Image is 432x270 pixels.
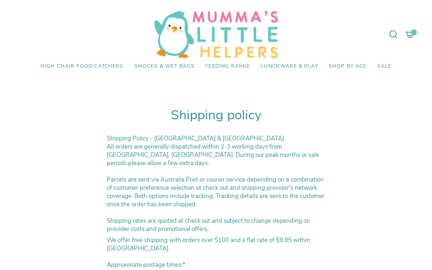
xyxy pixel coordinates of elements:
[129,58,200,75] a: Smocks & Wet Bags
[261,63,318,69] span: Lunchware & Play
[377,63,392,69] span: SALE
[107,134,325,233] p: All orders are generally dispatched within 2-3 working days from [GEOGRAPHIC_DATA], [GEOGRAPHIC_D...
[154,11,278,58] img: Mumma’s Little Helpers
[35,58,129,75] a: High Chair Food Catchers
[107,134,284,143] strong: Shipping Policy - [GEOGRAPHIC_DATA] & [GEOGRAPHIC_DATA]
[255,58,323,75] a: Lunchware & Play
[134,63,195,69] span: Smocks & Wet Bags
[200,58,255,75] a: Feeding Range
[411,29,417,35] span: 1
[40,63,124,69] span: High Chair Food Catchers
[107,236,310,252] span: We offer free shipping with orders over $100 and a flat rate of $9.95 within [GEOGRAPHIC_DATA].
[107,236,325,269] p: Approximate postage times:*
[323,58,372,75] a: Shop by Age
[402,11,418,58] a: 1
[329,63,367,69] span: Shop by Age
[205,63,250,69] span: Feeding Range
[372,58,397,75] a: SALE
[107,107,325,123] h1: Shipping policy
